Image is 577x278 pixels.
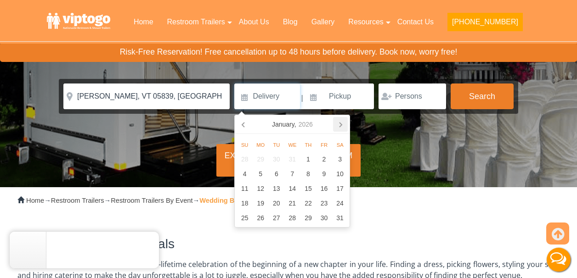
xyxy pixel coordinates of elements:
a: Gallery [305,12,342,32]
div: 16 [316,181,332,196]
div: 2 [316,152,332,167]
div: Tu [269,139,285,150]
div: 25 [237,211,253,225]
div: 23 [316,196,332,211]
a: Restroom Trailers [160,12,232,32]
div: 29 [253,152,269,167]
div: Su [237,139,253,150]
span: → → → [26,197,283,204]
button: Search [451,83,514,109]
div: 24 [332,196,348,211]
div: 10 [332,167,348,181]
div: 31 [284,152,300,167]
div: Explore Wedding Bathroom Trailer [216,144,361,177]
div: 29 [300,211,317,225]
div: 6 [269,167,285,181]
a: Home [127,12,160,32]
div: 21 [284,196,300,211]
input: Persons [379,83,446,109]
strong: Wedding Bathroom Trailer [199,197,283,204]
div: 20 [269,196,285,211]
div: 15 [300,181,317,196]
div: 31 [332,211,348,225]
div: 19 [253,196,269,211]
div: 28 [237,152,253,167]
div: 8 [300,167,317,181]
div: 9 [316,167,332,181]
a: [PHONE_NUMBER] [441,12,530,37]
div: 17 [332,181,348,196]
span: | [301,83,303,113]
div: 30 [269,152,285,167]
div: 13 [269,181,285,196]
a: About Us [232,12,276,32]
a: Blog [276,12,305,32]
input: Delivery [234,83,300,109]
div: January, [268,117,317,132]
div: 22 [300,196,317,211]
div: 3 [332,152,348,167]
button: Live Chat [540,241,577,278]
a: Restroom Trailers [51,197,104,204]
div: Fr [316,139,332,150]
div: 14 [284,181,300,196]
div: 18 [237,196,253,211]
div: 27 [269,211,285,225]
div: 11 [237,181,253,196]
div: 1 [300,152,317,167]
div: Sa [332,139,348,150]
div: 12 [253,181,269,196]
button: [PHONE_NUMBER] [447,13,523,31]
div: 5 [253,167,269,181]
div: Th [300,139,317,150]
h2: Wedding Bathroom Rentals [17,237,560,251]
div: 4 [237,167,253,181]
input: Where do you need your trailer? [63,83,230,109]
div: 26 [253,211,269,225]
a: Home [26,197,44,204]
a: Resources [341,12,390,32]
div: 28 [284,211,300,225]
a: Restroom Trailers By Event [111,197,192,204]
input: Pickup [304,83,374,109]
a: Contact Us [390,12,441,32]
div: 30 [316,211,332,225]
div: We [284,139,300,150]
i: 2026 [299,119,313,130]
div: Mo [253,139,269,150]
div: 7 [284,167,300,181]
